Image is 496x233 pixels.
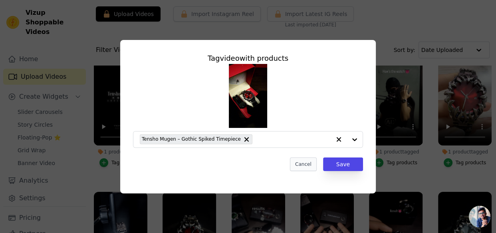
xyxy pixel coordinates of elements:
[142,134,241,144] span: Tensho Mugen – Gothic Spiked Timepiece
[323,157,363,171] button: Save
[469,206,490,227] a: Open chat
[229,64,267,128] img: vizup-images-426a.jpg
[290,157,317,171] button: Cancel
[133,53,363,64] div: Tag video with products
